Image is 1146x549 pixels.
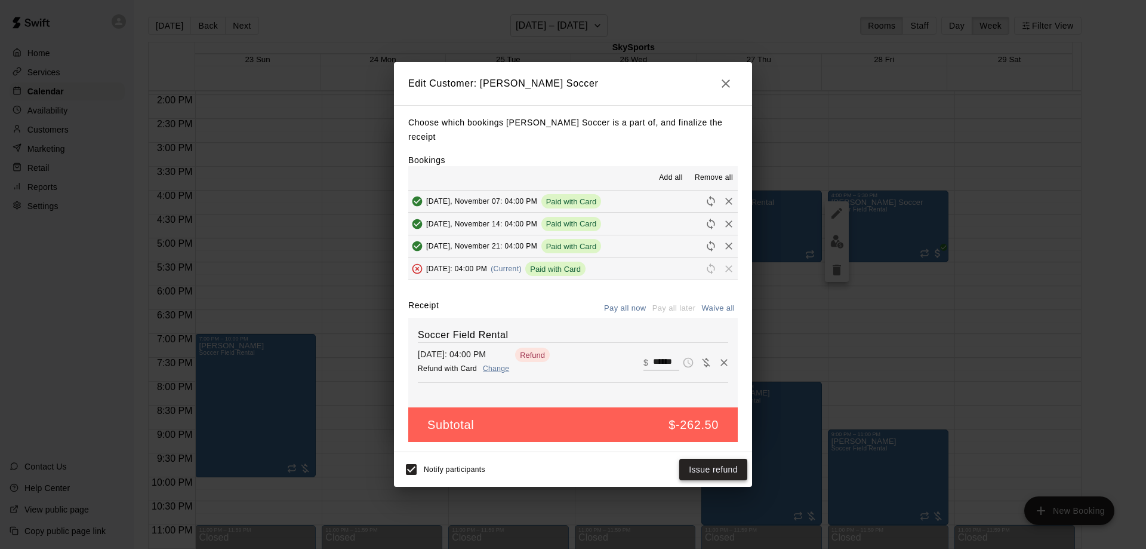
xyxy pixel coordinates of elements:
[720,219,738,228] span: Remove
[702,264,720,273] span: Reschedule
[408,235,738,257] button: Added & Paid[DATE], November 21: 04:00 PMPaid with CardRescheduleRemove
[426,265,487,273] span: [DATE]: 04:00 PM
[698,299,738,318] button: Waive all
[697,357,715,367] span: Waive payment
[541,219,602,228] span: Paid with Card
[408,191,738,213] button: Added & Paid[DATE], November 07: 04:00 PMPaid with CardRescheduleRemove
[702,241,720,250] span: Reschedule
[643,357,648,369] p: $
[525,265,586,274] span: Paid with Card
[491,265,522,273] span: (Current)
[720,197,738,206] span: Remove
[408,258,738,280] button: To be removed[DATE]: 04:00 PM(Current)Paid with CardRescheduleRemove
[702,219,720,228] span: Reschedule
[418,327,728,343] h6: Soccer Field Rental
[427,417,474,433] h5: Subtotal
[659,172,683,184] span: Add all
[541,197,602,206] span: Paid with Card
[715,354,733,372] button: Remove
[408,237,426,255] button: Added & Paid
[720,264,738,273] span: Remove
[418,348,511,360] p: [DATE]: 04:00 PM
[720,241,738,250] span: Remove
[394,62,752,105] h2: Edit Customer: [PERSON_NAME] Soccer
[426,219,537,228] span: [DATE], November 14: 04:00 PM
[426,242,537,250] span: [DATE], November 21: 04:00 PM
[541,242,602,251] span: Paid with Card
[652,168,690,188] button: Add all
[418,364,477,373] span: Refund with Card
[408,155,445,165] label: Bookings
[679,459,747,481] button: Issue refund
[408,299,439,318] label: Receipt
[408,192,426,210] button: Added & Paid
[690,168,738,188] button: Remove all
[515,351,550,360] span: Refund
[679,357,697,367] span: Pay later
[695,172,733,184] span: Remove all
[408,215,426,233] button: Added & Paid
[408,264,426,273] span: To be removed
[668,417,719,433] h5: $-262.50
[601,299,649,318] button: Pay all now
[408,115,738,145] p: Choose which bookings [PERSON_NAME] Soccer is a part of, and finalize the receipt
[477,360,515,378] button: Change
[426,197,537,206] span: [DATE], November 07: 04:00 PM
[702,197,720,206] span: Reschedule
[408,213,738,235] button: Added & Paid[DATE], November 14: 04:00 PMPaid with CardRescheduleRemove
[424,465,485,474] span: Notify participants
